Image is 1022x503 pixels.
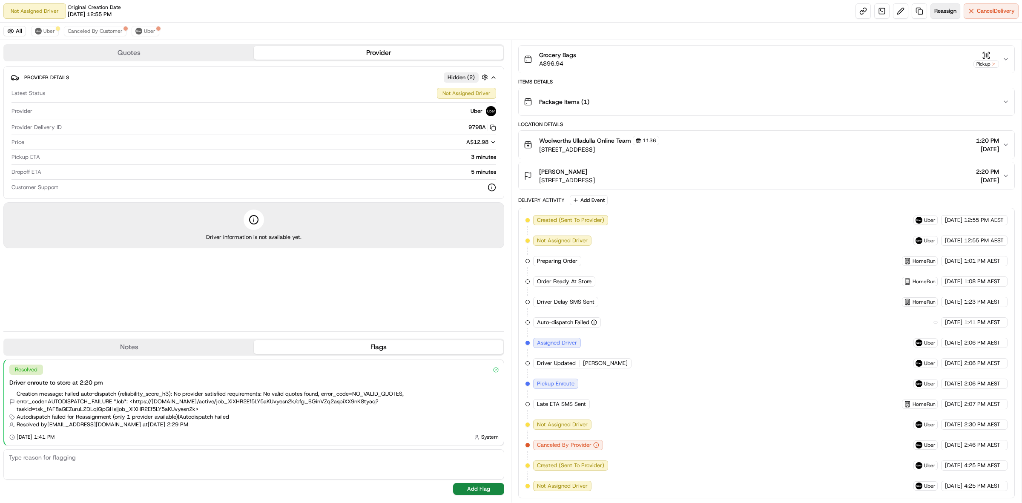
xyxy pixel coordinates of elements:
span: Original Creation Date [68,4,121,11]
span: Canceled By Customer [68,28,123,34]
span: Uber [924,380,936,387]
div: Location Details [518,121,1015,128]
span: A$12.98 [466,138,488,146]
span: Uber [43,28,55,34]
span: Uber [924,462,936,469]
span: [DATE] 12:55 PM [68,11,112,18]
span: 2:46 PM AEST [964,441,1000,449]
button: Provider [254,46,503,60]
img: uber-new-logo.jpeg [916,483,922,489]
span: 4:25 PM AEST [964,462,1000,469]
span: 2:30 PM AEST [964,421,1000,428]
button: Grocery BagsA$96.94Pickup [519,46,1014,73]
span: Uber [924,237,936,244]
span: Uber [924,217,936,224]
span: at [DATE] 2:29 PM [143,421,188,428]
span: Auto-dispatch Failed [537,319,589,326]
span: Customer Support [11,184,58,191]
div: Driver enroute to store at 2:20 pm [9,378,499,387]
span: 2:06 PM AEST [964,359,1000,367]
span: Pickup ETA [11,153,40,161]
img: uber-new-logo.jpeg [135,28,142,34]
img: uber-new-logo.jpeg [35,28,42,34]
span: [DATE] [945,421,962,428]
span: 1:20 PM [976,136,999,145]
span: 1:01 PM AEST [964,257,1000,265]
button: Notes [4,340,254,354]
span: Provider Details [24,74,69,81]
span: [DATE] [945,462,962,469]
span: Uber [924,421,936,428]
div: Resolved [9,365,43,375]
button: Uber [132,26,159,36]
span: Late ETA SMS Sent [537,400,586,408]
span: Driver Delay SMS Sent [537,298,594,306]
button: All [3,26,26,36]
span: Driver information is not available yet. [206,233,301,241]
span: Canceled By Provider [537,441,591,449]
span: [DATE] [945,339,962,347]
span: Package Items ( 1 ) [539,98,589,106]
button: A$12.98 [421,138,496,146]
span: Uber [924,483,936,489]
span: 2:20 PM [976,167,999,176]
span: Hidden ( 2 ) [448,74,475,81]
div: Items Details [518,78,1015,85]
span: Latest Status [11,89,45,97]
button: Pickup [973,51,999,68]
div: 3 minutes [43,153,496,161]
div: Delivery Activity [518,197,565,204]
span: [DATE] [945,319,962,326]
img: uber-new-logo.jpeg [916,237,922,244]
span: Provider [11,107,32,115]
span: Created (Sent To Provider) [537,216,604,224]
span: 2:06 PM AEST [964,380,1000,388]
span: 1:41 PM AEST [964,319,1000,326]
button: Hidden (2) [444,72,490,83]
span: 1:23 PM AEST [964,298,1000,306]
img: uber-new-logo.jpeg [916,421,922,428]
span: [DATE] [945,278,962,285]
button: [PERSON_NAME][STREET_ADDRESS]2:20 PM[DATE] [519,162,1014,190]
span: [PERSON_NAME] [583,359,628,367]
span: System [481,434,499,440]
span: [DATE] 1:41 PM [17,434,55,440]
span: Not Assigned Driver [537,482,588,490]
span: Uber [924,442,936,448]
span: [STREET_ADDRESS] [539,145,659,154]
span: 12:55 PM AEST [964,237,1004,244]
span: Not Assigned Driver [537,237,588,244]
span: Driver Updated [537,359,576,367]
button: Quotes [4,46,254,60]
span: [PERSON_NAME] [539,167,587,176]
span: [DATE] [976,145,999,153]
span: [DATE] [976,176,999,184]
span: Reassign [934,7,956,15]
span: Grocery Bags [539,51,576,59]
span: 2:06 PM AEST [964,339,1000,347]
button: Reassign [930,3,960,19]
span: HomeRun [913,258,936,264]
img: uber-new-logo.jpeg [486,106,496,116]
span: HomeRun [913,278,936,285]
span: A$96.94 [539,59,576,68]
button: CancelDelivery [964,3,1019,19]
span: 1136 [643,137,656,144]
img: uber-new-logo.jpeg [916,339,922,346]
img: uber-new-logo.jpeg [916,380,922,387]
span: Dropoff ETA [11,168,41,176]
div: Pickup [973,60,999,68]
span: [DATE] [945,216,962,224]
span: 4:25 PM AEST [964,482,1000,490]
span: Not Assigned Driver [537,421,588,428]
span: 12:55 PM AEST [964,216,1004,224]
button: 9798A [468,124,496,131]
span: HomeRun [913,401,936,408]
span: Creation message: Failed auto-dispatch (reliability_score_h3): No provider satisfied requirements... [17,390,499,413]
span: Uber [471,107,482,115]
button: Package Items (1) [519,88,1014,115]
span: 2:07 PM AEST [964,400,1000,408]
span: 1:08 PM AEST [964,278,1000,285]
button: Add Event [570,195,608,205]
span: Created (Sent To Provider) [537,462,604,469]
